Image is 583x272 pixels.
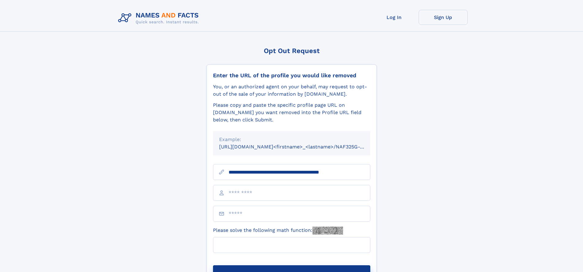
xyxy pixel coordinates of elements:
a: Log In [370,10,419,25]
div: Enter the URL of the profile you would like removed [213,72,370,79]
div: Opt Out Request [207,47,377,55]
div: Please copy and paste the specific profile page URL on [DOMAIN_NAME] you want removed into the Pr... [213,102,370,124]
small: [URL][DOMAIN_NAME]<firstname>_<lastname>/NAF325G-xxxxxxxx [219,144,382,150]
a: Sign Up [419,10,468,25]
img: Logo Names and Facts [116,10,204,26]
div: You, or an authorized agent on your behalf, may request to opt-out of the sale of your informatio... [213,83,370,98]
label: Please solve the following math function: [213,227,343,235]
div: Example: [219,136,364,143]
